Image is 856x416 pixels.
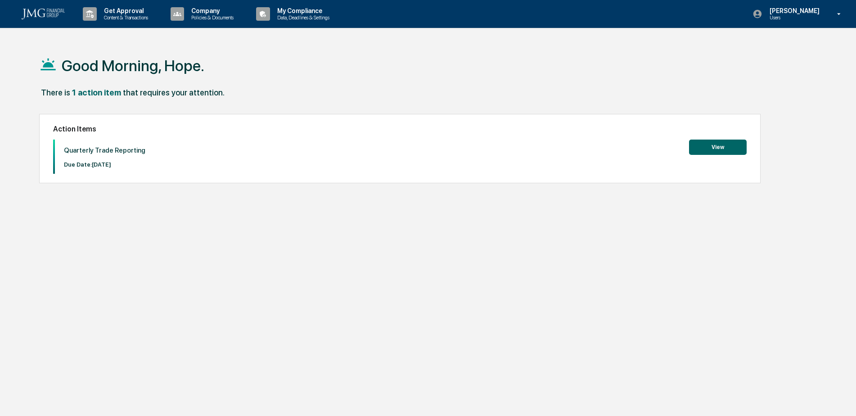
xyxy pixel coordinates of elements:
p: Due Date: [DATE] [64,161,145,168]
p: Data, Deadlines & Settings [270,14,334,21]
p: Policies & Documents [184,14,238,21]
p: My Compliance [270,7,334,14]
p: Users [762,14,824,21]
p: Company [184,7,238,14]
h1: Good Morning, Hope. [62,57,204,75]
img: logo [22,9,65,19]
p: [PERSON_NAME] [762,7,824,14]
h2: Action Items [53,125,747,133]
button: View [689,140,747,155]
p: Get Approval [97,7,153,14]
div: There is [41,88,70,97]
div: 1 action item [72,88,121,97]
p: Content & Transactions [97,14,153,21]
a: View [689,142,747,151]
p: Quarterly Trade Reporting [64,146,145,154]
div: that requires your attention. [123,88,225,97]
